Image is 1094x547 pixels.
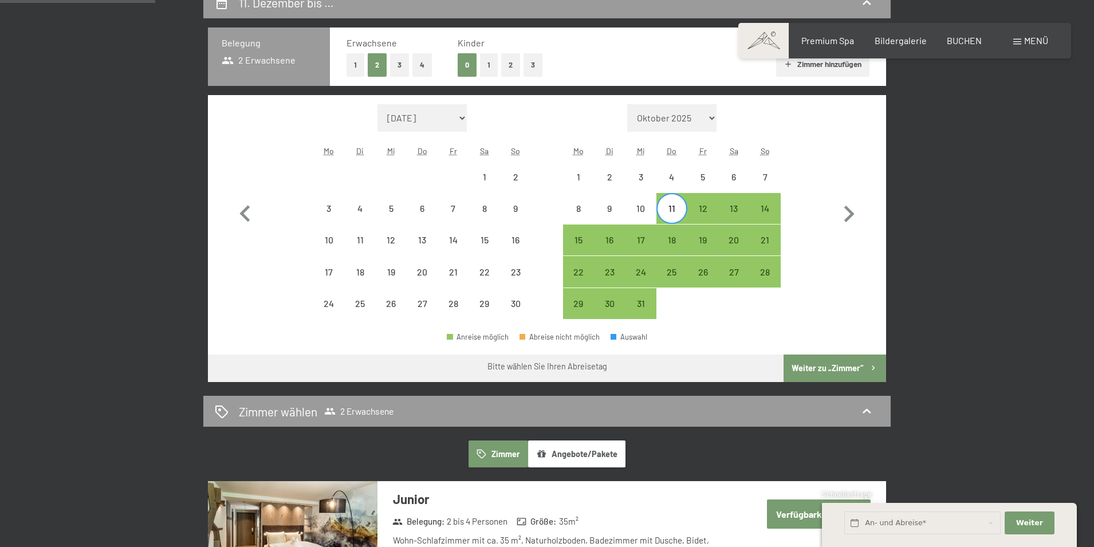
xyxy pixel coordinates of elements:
[1024,35,1048,46] span: Menü
[438,288,469,319] div: Fri Nov 28 2025
[626,204,655,233] div: 10
[470,267,499,296] div: 22
[324,406,393,417] span: 2 Erwachsene
[313,256,344,287] div: Abreise nicht möglich
[563,256,594,287] div: Mon Dec 22 2025
[751,172,780,201] div: 7
[947,35,982,46] span: BUCHEN
[368,53,387,77] button: 2
[376,225,407,255] div: Wed Nov 12 2025
[595,204,624,233] div: 9
[345,204,374,233] div: 4
[656,162,687,192] div: Abreise nicht möglich
[656,225,687,255] div: Abreise möglich
[625,288,656,319] div: Wed Dec 31 2025
[407,193,438,224] div: Abreise nicht möglich
[487,361,607,372] div: Bitte wählen Sie Ihren Abreisetag
[687,225,718,255] div: Abreise möglich
[688,204,717,233] div: 12
[500,288,531,319] div: Sun Nov 30 2025
[750,162,781,192] div: Sun Dec 07 2025
[687,256,718,287] div: Fri Dec 26 2025
[222,54,296,66] span: 2 Erwachsene
[344,288,375,319] div: Tue Nov 25 2025
[750,225,781,255] div: Sun Dec 21 2025
[500,162,531,192] div: Abreise nicht möglich
[563,162,594,192] div: Abreise nicht möglich
[376,288,407,319] div: Wed Nov 26 2025
[500,193,531,224] div: Sun Nov 09 2025
[392,515,444,528] strong: Belegung :
[688,172,717,201] div: 5
[439,267,467,296] div: 21
[656,256,687,287] div: Abreise möglich
[1016,518,1043,528] span: Weiter
[470,299,499,328] div: 29
[594,256,625,287] div: Tue Dec 23 2025
[314,235,343,264] div: 10
[719,267,748,296] div: 27
[595,299,624,328] div: 30
[718,162,749,192] div: Abreise nicht möglich
[625,162,656,192] div: Wed Dec 03 2025
[528,440,625,467] button: Angebote/Pakete
[407,288,438,319] div: Thu Nov 27 2025
[563,225,594,255] div: Mon Dec 15 2025
[687,162,718,192] div: Fri Dec 05 2025
[469,288,500,319] div: Abreise nicht möglich
[501,235,530,264] div: 16
[447,333,509,341] div: Anreise möglich
[470,204,499,233] div: 8
[517,515,557,528] strong: Größe :
[625,256,656,287] div: Wed Dec 24 2025
[390,53,409,77] button: 3
[718,193,749,224] div: Sat Dec 13 2025
[563,193,594,224] div: Mon Dec 08 2025
[626,235,655,264] div: 17
[376,256,407,287] div: Wed Nov 19 2025
[501,204,530,233] div: 9
[563,193,594,224] div: Abreise nicht möglich
[347,53,364,77] button: 1
[469,225,500,255] div: Sat Nov 15 2025
[501,172,530,201] div: 2
[344,225,375,255] div: Tue Nov 11 2025
[458,53,477,77] button: 0
[500,256,531,287] div: Abreise nicht möglich
[667,146,676,156] abbr: Donnerstag
[719,172,748,201] div: 6
[687,193,718,224] div: Fri Dec 12 2025
[469,162,500,192] div: Abreise nicht möglich
[594,225,625,255] div: Abreise möglich
[594,193,625,224] div: Abreise nicht möglich
[407,193,438,224] div: Thu Nov 06 2025
[469,288,500,319] div: Sat Nov 29 2025
[564,204,593,233] div: 8
[875,35,927,46] a: Bildergalerie
[511,146,520,156] abbr: Sonntag
[656,162,687,192] div: Thu Dec 04 2025
[719,235,748,264] div: 20
[501,53,520,77] button: 2
[344,193,375,224] div: Abreise nicht möglich
[784,355,886,382] button: Weiter zu „Zimmer“
[356,146,364,156] abbr: Dienstag
[611,333,647,341] div: Auswahl
[377,267,406,296] div: 19
[407,256,438,287] div: Thu Nov 20 2025
[407,288,438,319] div: Abreise nicht möglich
[439,204,467,233] div: 7
[625,162,656,192] div: Abreise nicht möglich
[438,225,469,255] div: Abreise nicht möglich
[345,235,374,264] div: 11
[344,256,375,287] div: Abreise nicht möglich
[718,256,749,287] div: Abreise möglich
[344,288,375,319] div: Abreise nicht möglich
[730,146,738,156] abbr: Samstag
[637,146,645,156] abbr: Mittwoch
[377,204,406,233] div: 5
[563,288,594,319] div: Abreise möglich
[408,267,436,296] div: 20
[595,172,624,201] div: 2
